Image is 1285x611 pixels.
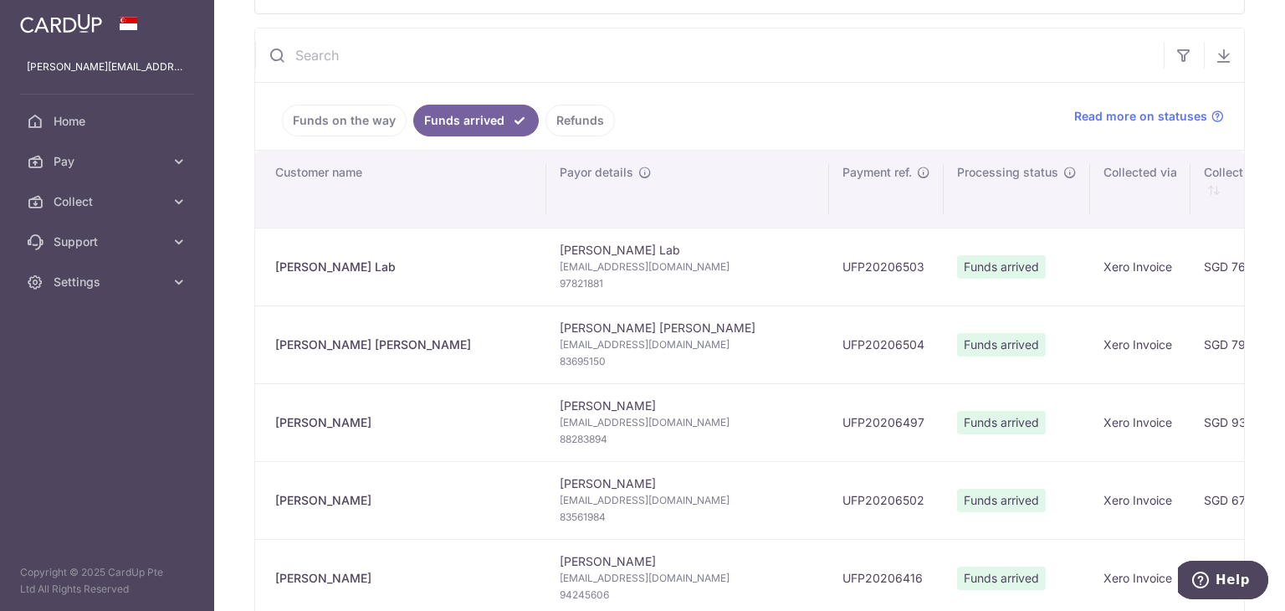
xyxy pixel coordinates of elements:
td: [PERSON_NAME] [546,383,829,461]
th: Customer name [255,151,546,228]
span: [EMAIL_ADDRESS][DOMAIN_NAME] [560,336,816,353]
span: Funds arrived [957,255,1046,279]
span: Funds arrived [957,411,1046,434]
img: CardUp [20,13,102,33]
span: Funds arrived [957,333,1046,357]
div: [PERSON_NAME] Lab [275,259,533,275]
span: Pay [54,153,164,170]
td: [PERSON_NAME] [546,461,829,539]
div: [PERSON_NAME] [PERSON_NAME] [275,336,533,353]
span: 97821881 [560,275,816,292]
span: [EMAIL_ADDRESS][DOMAIN_NAME] [560,492,816,509]
td: Xero Invoice [1090,461,1190,539]
span: Read more on statuses [1074,108,1207,125]
span: Home [54,113,164,130]
span: Settings [54,274,164,290]
p: [PERSON_NAME][EMAIL_ADDRESS][DOMAIN_NAME] [27,59,187,75]
span: Payment ref. [842,164,912,181]
td: [PERSON_NAME] [PERSON_NAME] [546,305,829,383]
td: UFP20206497 [829,383,944,461]
input: Search [255,28,1164,82]
a: Funds arrived [413,105,539,136]
span: 88283894 [560,431,816,448]
span: 94245606 [560,587,816,603]
span: [EMAIL_ADDRESS][DOMAIN_NAME] [560,259,816,275]
td: UFP20206502 [829,461,944,539]
span: Help [38,12,72,27]
td: Xero Invoice [1090,383,1190,461]
div: [PERSON_NAME] [275,414,533,431]
a: Read more on statuses [1074,108,1224,125]
span: Funds arrived [957,567,1046,590]
td: UFP20206504 [829,305,944,383]
span: Funds arrived [957,489,1046,512]
span: [EMAIL_ADDRESS][DOMAIN_NAME] [560,414,816,431]
div: [PERSON_NAME] [275,492,533,509]
span: Collect [54,193,164,210]
span: [EMAIL_ADDRESS][DOMAIN_NAME] [560,570,816,587]
div: [PERSON_NAME] [275,570,533,587]
th: Payment ref. [829,151,944,228]
td: Xero Invoice [1090,305,1190,383]
th: Processing status [944,151,1090,228]
td: UFP20206503 [829,228,944,305]
th: Payor details [546,151,829,228]
span: 83695150 [560,353,816,370]
span: Payor details [560,164,633,181]
span: Processing status [957,164,1058,181]
iframe: Opens a widget where you can find more information [1178,561,1268,603]
span: Support [54,234,164,250]
td: [PERSON_NAME] Lab [546,228,829,305]
a: Funds on the way [282,105,407,136]
td: Xero Invoice [1090,228,1190,305]
span: 83561984 [560,509,816,526]
th: Collected via [1090,151,1190,228]
a: Refunds [545,105,615,136]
